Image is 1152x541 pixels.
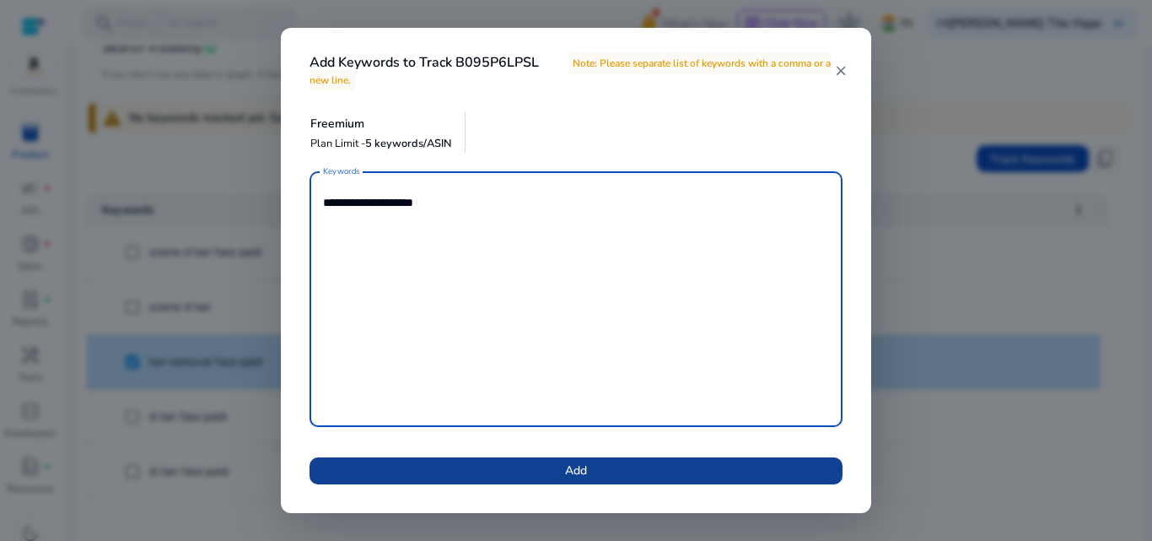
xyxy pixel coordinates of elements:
span: 5 keywords/ASIN [365,136,452,151]
mat-label: Keywords [323,165,360,177]
button: Add [310,457,842,484]
h4: Add Keywords to Track B095P6LPSL [310,55,833,87]
mat-icon: close [833,63,848,78]
span: Note: Please separate list of keywords with a comma or a new line. [310,52,831,90]
p: Plan Limit - [310,136,452,152]
h5: Freemium [310,117,452,132]
span: Add [565,462,587,479]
